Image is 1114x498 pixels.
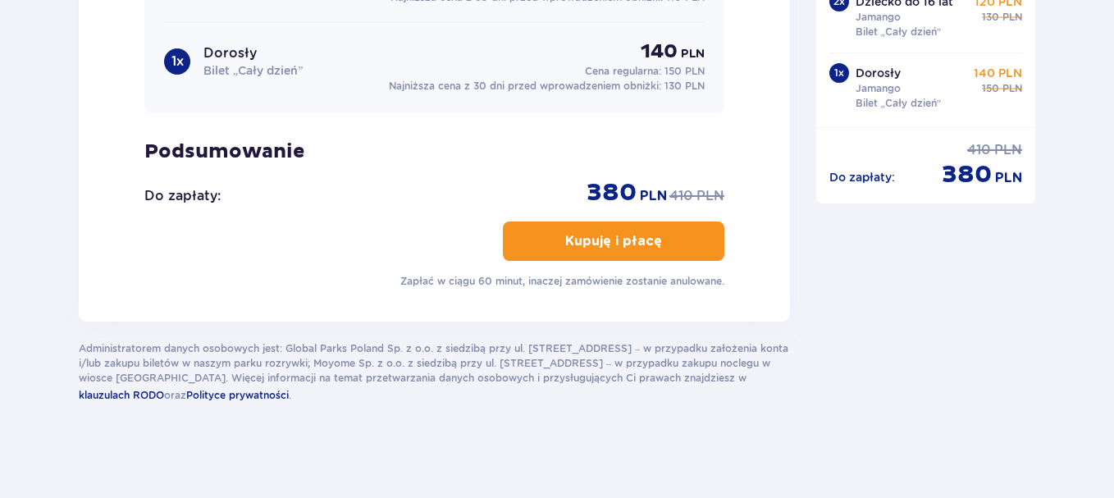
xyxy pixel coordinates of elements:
span: klauzulach RODO [79,389,164,401]
p: Dorosły [203,44,257,62]
p: 380 [942,159,992,190]
div: 1 x [829,63,849,83]
p: PLN [1002,81,1022,96]
p: Do zapłaty : [144,187,221,205]
p: 410 [967,141,991,159]
p: Jamango [856,81,901,96]
p: PLN [994,141,1022,159]
div: 1 x [164,48,190,75]
p: Bilet „Cały dzień” [856,25,942,39]
p: PLN [1002,10,1022,25]
p: 410 [669,187,693,205]
p: PLN [640,187,667,205]
p: Jamango [856,10,901,25]
p: Podsumowanie [144,139,724,164]
span: 130 PLN [664,80,705,92]
span: Polityce prywatności [186,389,289,401]
p: Cena regularna: [585,64,705,79]
p: 140 [641,39,678,64]
p: Najniższa cena z 30 dni przed wprowadzeniem obniżki: [389,79,705,94]
p: PLN [696,187,724,205]
p: 140 PLN [974,65,1022,81]
a: klauzulach RODO [79,386,164,404]
p: 150 [982,81,999,96]
p: 380 [587,177,637,208]
p: Bilet „Cały dzień” [856,96,942,111]
p: 130 [982,10,999,25]
p: PLN [995,169,1022,187]
button: Kupuję i płacę [503,222,724,261]
p: Kupuję i płacę [565,232,662,250]
p: PLN [681,46,705,62]
a: Polityce prywatności [186,386,289,404]
span: 150 PLN [664,65,705,77]
p: Do zapłaty : [829,169,895,185]
p: Administratorem danych osobowych jest: Global Parks Poland Sp. z o.o. z siedzibą przy ul. [STREET... [79,341,790,404]
p: Bilet „Cały dzień” [203,62,303,79]
p: Zapłać w ciągu 60 minut, inaczej zamówienie zostanie anulowane. [400,274,724,289]
p: Dorosły [856,65,901,81]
